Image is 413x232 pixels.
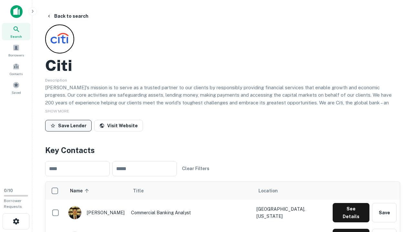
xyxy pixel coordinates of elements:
span: Saved [12,90,21,95]
a: Search [2,23,30,40]
span: Name [70,187,91,195]
a: Contacts [2,60,30,78]
p: [PERSON_NAME]'s mission is to serve as a trusted partner to our clients by responsibly providing ... [45,84,400,122]
a: Visit Website [94,120,143,131]
button: Save Lender [45,120,92,131]
td: [GEOGRAPHIC_DATA], [US_STATE] [253,200,329,226]
button: See Details [333,203,369,222]
button: Clear Filters [179,163,212,174]
th: Title [128,182,253,200]
span: 0 / 10 [4,188,13,193]
span: Contacts [10,71,23,76]
span: Borrower Requests [4,198,22,209]
iframe: Chat Widget [381,180,413,211]
h4: Key Contacts [45,144,400,156]
img: 1753279374948 [68,206,81,219]
span: Borrowers [8,53,24,58]
span: SHOW MORE [45,109,69,113]
span: Search [10,34,22,39]
img: capitalize-icon.png [10,5,23,18]
td: Commercial Banking Analyst [128,200,253,226]
a: Saved [2,79,30,96]
th: Location [253,182,329,200]
button: Save [372,203,397,222]
a: Borrowers [2,42,30,59]
th: Name [65,182,128,200]
div: [PERSON_NAME] [68,206,125,219]
span: Description [45,78,67,82]
span: Title [133,187,152,195]
button: Back to search [44,10,91,22]
span: Location [258,187,278,195]
h2: Citi [45,56,72,75]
